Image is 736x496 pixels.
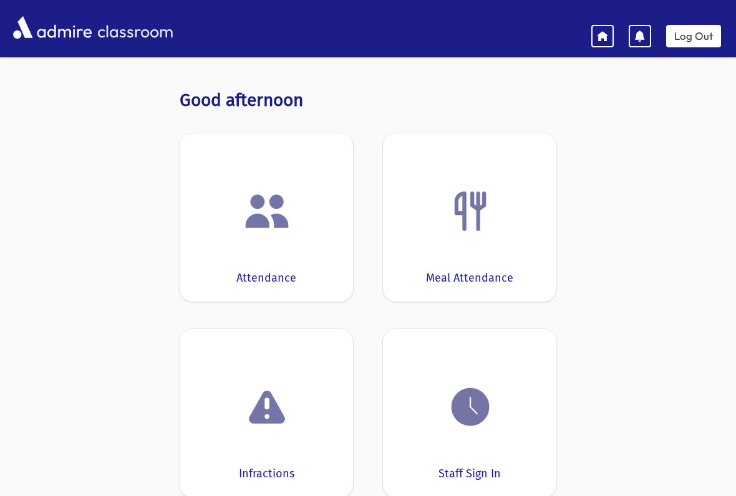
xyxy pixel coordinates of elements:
span: classroom [95,11,173,44]
div: Infractions [239,465,294,482]
img: users.png [243,188,291,235]
a: Log Out [666,25,721,47]
img: clock.png [447,383,494,431]
div: Attendance [236,270,296,287]
div: Staff Sign In [438,465,501,482]
img: Fork.png [447,188,494,235]
img: exclamation.png [243,386,291,433]
img: AdmirePro [10,13,95,42]
h3: Good afternoon [180,90,556,111]
div: Meal Attendance [426,270,513,287]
